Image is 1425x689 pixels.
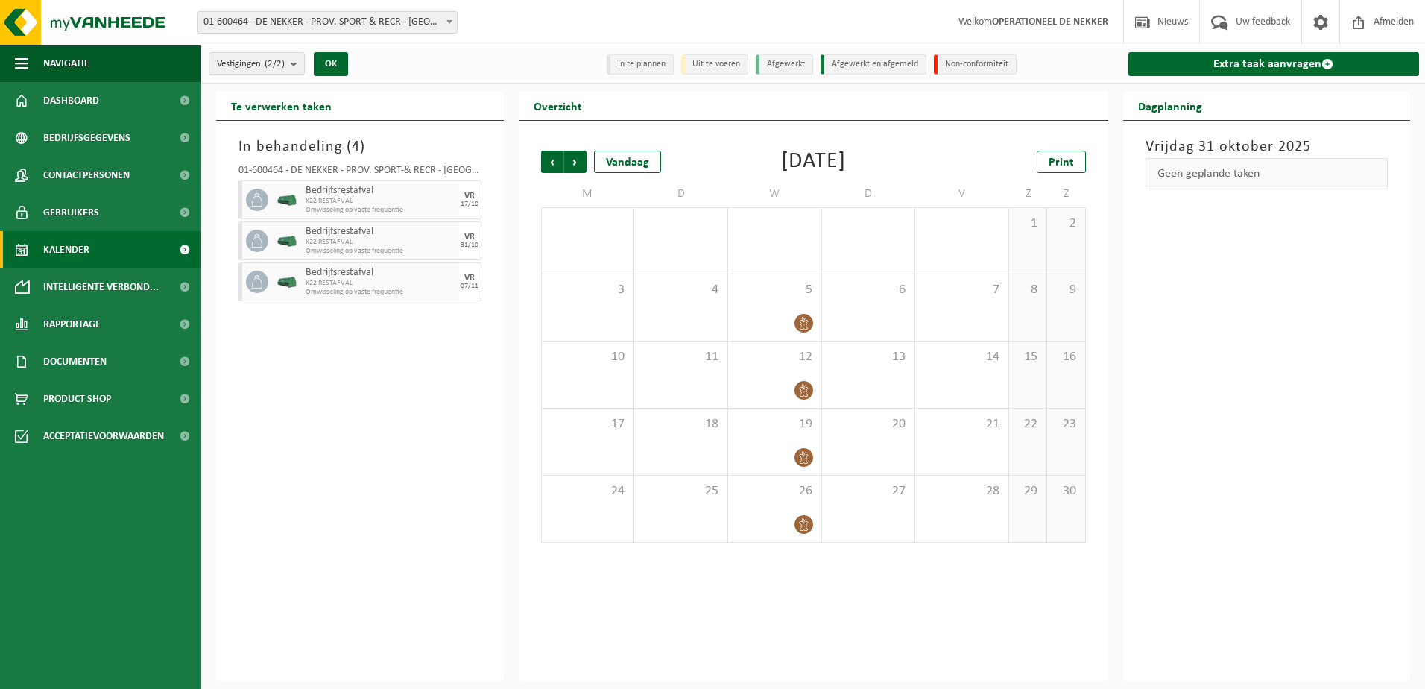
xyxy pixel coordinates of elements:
[464,274,475,283] div: VR
[276,236,298,247] img: HK-XK-22-GN-00
[642,416,720,432] span: 18
[594,151,661,173] div: Vandaag
[197,11,458,34] span: 01-600464 - DE NEKKER - PROV. SPORT-& RECR - MECHELEN
[7,656,249,689] iframe: chat widget
[1123,91,1217,120] h2: Dagplanning
[1146,158,1388,189] div: Geen geplande taken
[306,197,455,206] span: K22 RESTAFVAL
[541,151,563,173] span: Vorige
[1017,349,1039,365] span: 15
[461,242,478,249] div: 31/10
[821,54,926,75] li: Afgewerkt en afgemeld
[830,483,908,500] span: 27
[1055,282,1077,298] span: 9
[1017,215,1039,232] span: 1
[464,233,475,242] div: VR
[464,192,475,201] div: VR
[1017,483,1039,500] span: 29
[238,166,481,180] div: 01-600464 - DE NEKKER - PROV. SPORT-& RECR - [GEOGRAPHIC_DATA]
[1047,180,1085,207] td: Z
[830,349,908,365] span: 13
[1017,416,1039,432] span: 22
[607,54,674,75] li: In te plannen
[564,151,587,173] span: Volgende
[923,282,1001,298] span: 7
[1055,349,1077,365] span: 16
[43,231,89,268] span: Kalender
[992,16,1108,28] strong: OPERATIONEEL DE NEKKER
[43,82,99,119] span: Dashboard
[43,306,101,343] span: Rapportage
[541,180,635,207] td: M
[728,180,822,207] td: W
[736,483,814,500] span: 26
[1128,52,1420,76] a: Extra taak aanvragen
[238,136,481,158] h3: In behandeling ( )
[549,349,627,365] span: 10
[306,238,455,247] span: K22 RESTAFVAL
[209,52,305,75] button: Vestigingen(2/2)
[1055,215,1077,232] span: 2
[549,483,627,500] span: 24
[306,279,455,288] span: K22 RESTAFVAL
[681,54,748,75] li: Uit te voeren
[43,343,107,380] span: Documenten
[276,195,298,206] img: HK-XK-22-GN-00
[934,54,1017,75] li: Non-conformiteit
[306,267,455,279] span: Bedrijfsrestafval
[1049,157,1074,169] span: Print
[923,416,1001,432] span: 21
[306,288,455,297] span: Omwisseling op vaste frequentie
[306,206,455,215] span: Omwisseling op vaste frequentie
[756,54,813,75] li: Afgewerkt
[549,282,627,298] span: 3
[1055,416,1077,432] span: 23
[217,53,285,75] span: Vestigingen
[634,180,728,207] td: D
[736,416,814,432] span: 19
[43,380,111,418] span: Product Shop
[461,201,478,208] div: 17/10
[822,180,916,207] td: D
[314,52,348,76] button: OK
[461,283,478,290] div: 07/11
[43,268,159,306] span: Intelligente verbond...
[276,277,298,288] img: HK-XK-22-GN-00
[306,247,455,256] span: Omwisseling op vaste frequentie
[923,349,1001,365] span: 14
[1055,483,1077,500] span: 30
[830,282,908,298] span: 6
[43,119,130,157] span: Bedrijfsgegevens
[216,91,347,120] h2: Te verwerken taken
[306,226,455,238] span: Bedrijfsrestafval
[198,12,457,33] span: 01-600464 - DE NEKKER - PROV. SPORT-& RECR - MECHELEN
[830,416,908,432] span: 20
[43,194,99,231] span: Gebruikers
[1146,136,1388,158] h3: Vrijdag 31 oktober 2025
[265,59,285,69] count: (2/2)
[352,139,360,154] span: 4
[1037,151,1086,173] a: Print
[923,483,1001,500] span: 28
[1017,282,1039,298] span: 8
[736,349,814,365] span: 12
[781,151,846,173] div: [DATE]
[915,180,1009,207] td: V
[736,282,814,298] span: 5
[1009,180,1047,207] td: Z
[549,416,627,432] span: 17
[43,418,164,455] span: Acceptatievoorwaarden
[642,282,720,298] span: 4
[43,45,89,82] span: Navigatie
[519,91,597,120] h2: Overzicht
[642,483,720,500] span: 25
[43,157,130,194] span: Contactpersonen
[642,349,720,365] span: 11
[306,185,455,197] span: Bedrijfsrestafval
